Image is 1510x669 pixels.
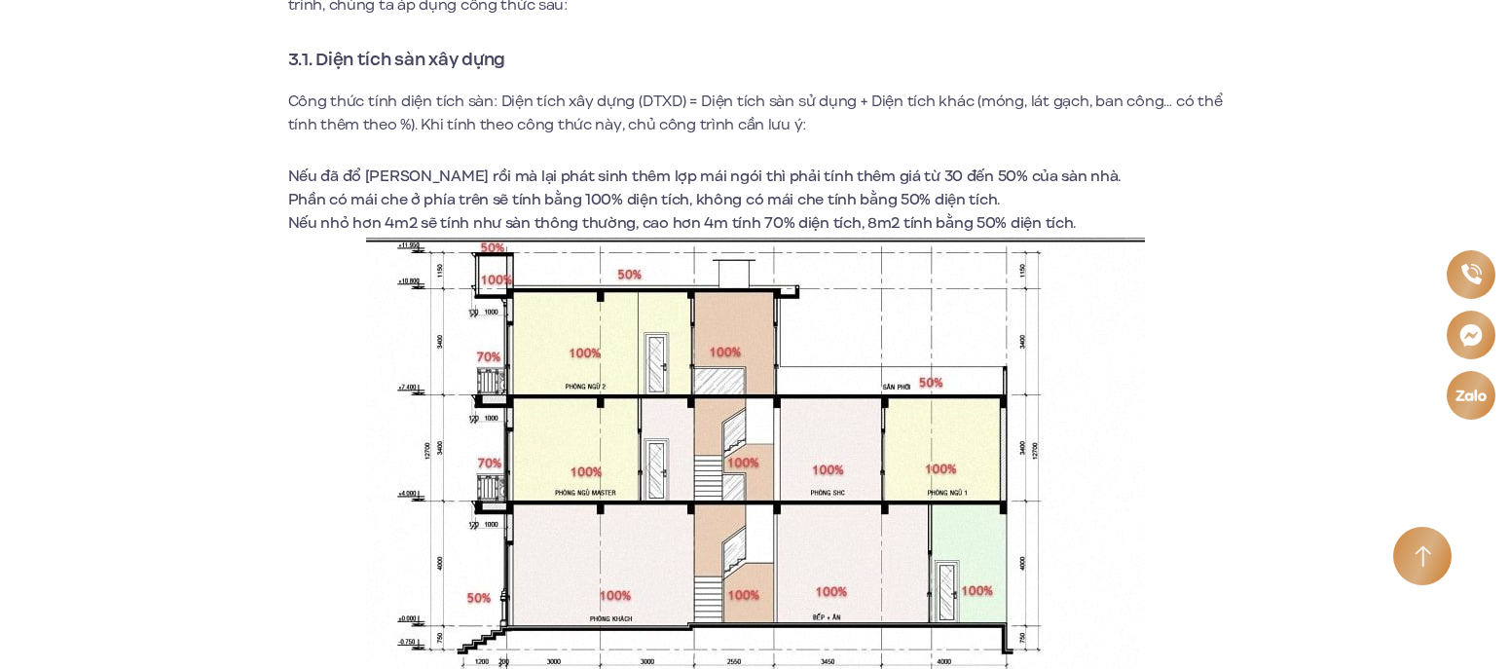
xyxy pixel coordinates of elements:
li: Nếu nhỏ hơn 4m2 sẽ tính như sàn thông thường, cao hơn 4m tính 70% diện tích, 8m2 tính bằng 50% di... [288,211,1223,235]
li: Phần có mái che ở phía trên sẽ tính bằng 100% diện tích, không có mái che tính bằng 50% diện tích. [288,188,1223,211]
img: Phone icon [1460,264,1481,284]
img: Arrow icon [1415,545,1431,568]
h3: 3.1. Diện tích sàn xây dựng [288,46,1223,73]
p: Công thức tính diện tích sàn: Diện tích xây dựng (DTXD) = Diện tích sàn sử dụng + Diện tích khác ... [288,90,1223,136]
img: Messenger icon [1459,322,1483,346]
li: Nếu đã đổ [PERSON_NAME] rồi mà lại phát sinh thêm lợp mái ngói thì phải tính thêm giá từ 30 đến 5... [288,165,1223,188]
img: Zalo icon [1455,389,1487,400]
